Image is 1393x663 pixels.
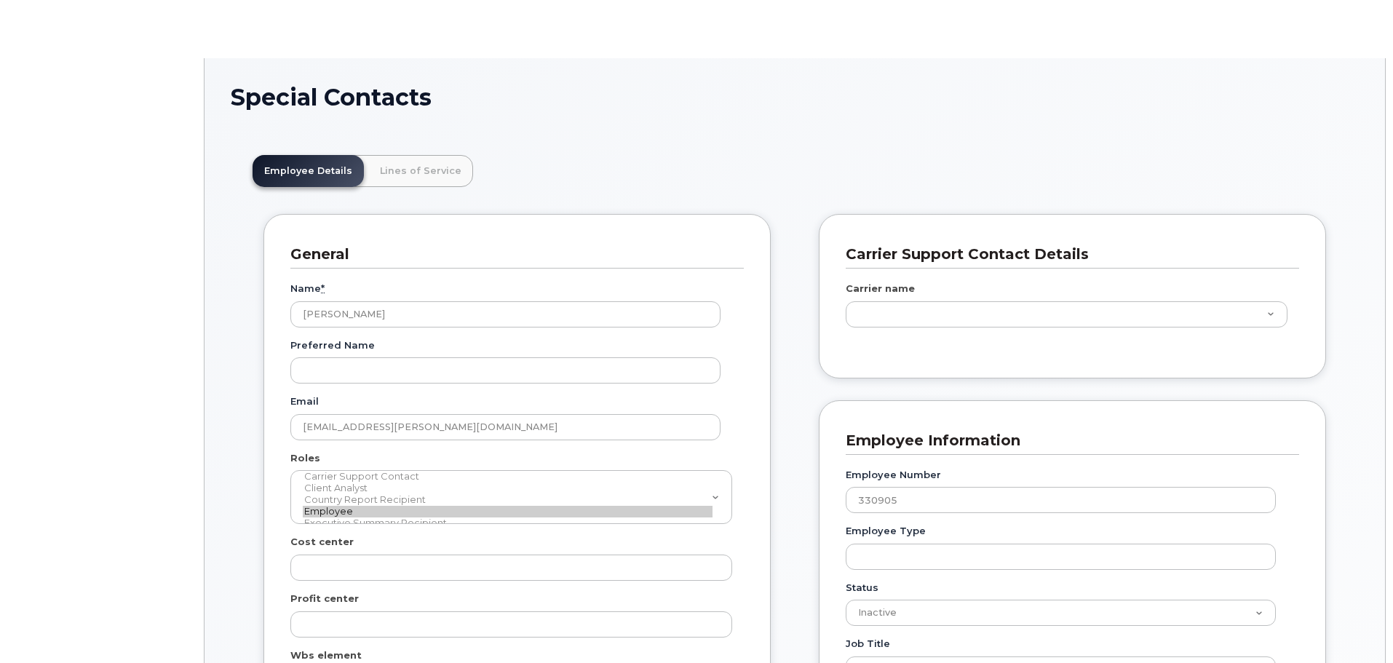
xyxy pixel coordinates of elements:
h3: General [290,245,733,264]
label: Email [290,394,319,408]
a: Lines of Service [368,155,473,187]
option: Executive Summary Recipient [303,517,713,529]
label: Employee Type [846,524,926,538]
label: Name [290,282,325,295]
label: Employee Number [846,468,941,482]
label: Cost center [290,535,354,549]
option: Country Report Recipient [303,494,713,506]
label: Roles [290,451,320,465]
label: Preferred Name [290,338,375,352]
a: Employee Details [253,155,364,187]
h3: Employee Information [846,431,1288,450]
label: Wbs element [290,648,362,662]
h3: Carrier Support Contact Details [846,245,1288,264]
label: Profit center [290,592,359,606]
label: Status [846,581,878,595]
h1: Special Contacts [231,84,1359,110]
option: Employee [303,506,713,517]
option: Carrier Support Contact [303,471,713,483]
option: Client Analyst [303,483,713,494]
label: Carrier name [846,282,915,295]
label: Job Title [846,637,890,651]
abbr: required [321,282,325,294]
